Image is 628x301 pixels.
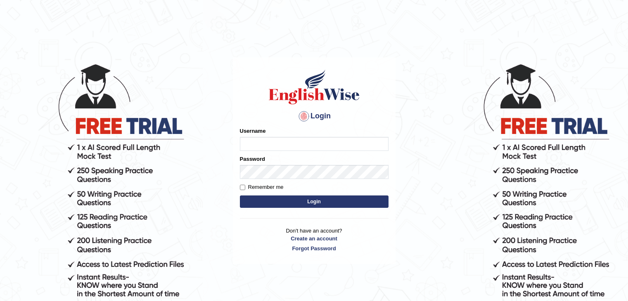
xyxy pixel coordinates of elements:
h4: Login [240,110,389,123]
p: Don't have an account? [240,227,389,252]
img: Logo of English Wise sign in for intelligent practice with AI [267,68,361,106]
label: Username [240,127,266,135]
input: Remember me [240,185,245,190]
label: Remember me [240,183,284,191]
a: Forgot Password [240,245,389,252]
label: Password [240,155,265,163]
a: Create an account [240,235,389,242]
button: Login [240,195,389,208]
